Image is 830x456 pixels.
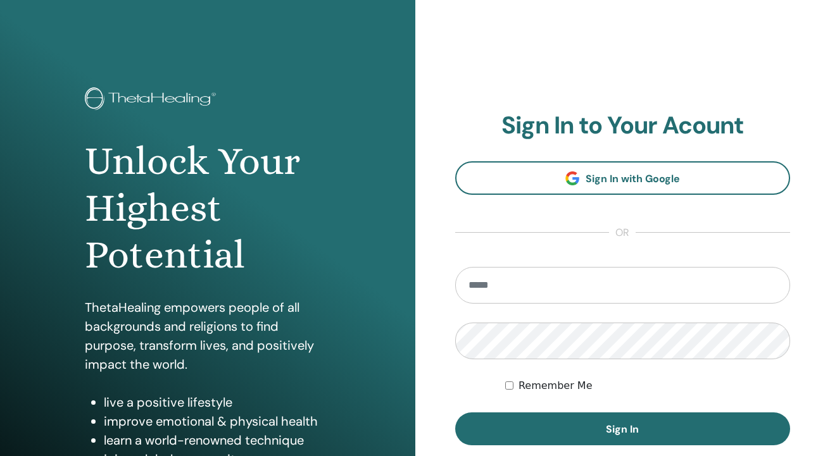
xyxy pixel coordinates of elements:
li: learn a world-renowned technique [104,431,330,450]
h2: Sign In to Your Acount [455,111,791,140]
label: Remember Me [519,378,593,393]
li: improve emotional & physical health [104,412,330,431]
button: Sign In [455,412,791,445]
li: live a positive lifestyle [104,393,330,412]
h1: Unlock Your Highest Potential [85,138,330,279]
a: Sign In with Google [455,161,791,195]
div: Keep me authenticated indefinitely or until I manually logout [505,378,790,393]
span: Sign In with Google [586,172,680,185]
span: or [609,225,636,240]
p: ThetaHealing empowers people of all backgrounds and religions to find purpose, transform lives, a... [85,298,330,374]
span: Sign In [606,422,639,436]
